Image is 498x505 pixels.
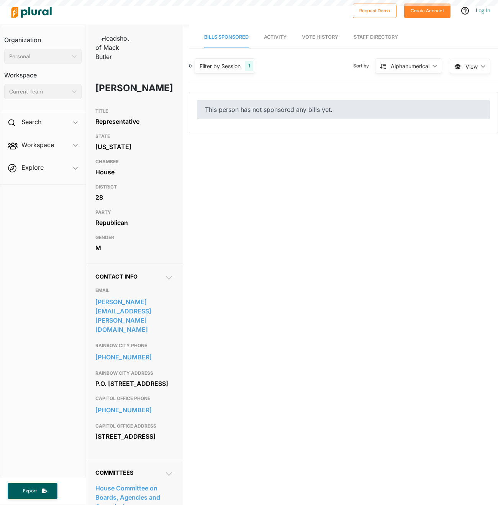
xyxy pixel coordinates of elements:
[404,6,450,14] a: Create Account
[95,378,174,389] div: P.O. [STREET_ADDRESS]
[264,26,287,48] a: Activity
[9,52,69,61] div: Personal
[95,77,142,100] h1: [PERSON_NAME]
[95,242,174,254] div: M
[95,157,174,166] h3: CHAMBER
[404,3,450,18] button: Create Account
[95,192,174,203] div: 28
[9,88,69,96] div: Current Team
[95,341,174,350] h3: RAINBOW CITY PHONE
[95,208,174,217] h3: PARTY
[95,469,133,476] span: Committees
[95,394,174,403] h3: CAPITOL OFFICE PHONE
[465,62,478,71] span: View
[95,273,138,280] span: Contact Info
[95,431,174,442] div: [STREET_ADDRESS]
[476,7,490,14] a: Log In
[302,26,338,48] a: Vote History
[353,6,396,14] a: Request Demo
[95,166,174,178] div: House
[264,34,287,40] span: Activity
[95,217,174,228] div: Republican
[95,116,174,127] div: Representative
[4,64,82,81] h3: Workspace
[95,369,174,378] h3: RAINBOW CITY ADDRESS
[302,34,338,40] span: Vote History
[95,182,174,192] h3: DISTRICT
[95,107,174,116] h3: TITLE
[354,26,398,48] a: Staff Directory
[95,233,174,242] h3: GENDER
[391,62,429,70] div: Alphanumerical
[8,483,57,499] button: Export
[200,62,241,70] div: Filter by Session
[95,141,174,152] div: [US_STATE]
[95,132,174,141] h3: STATE
[95,286,174,295] h3: EMAIL
[95,351,174,363] a: [PHONE_NUMBER]
[95,34,134,61] img: Headshot of Mack Butler
[95,404,174,416] a: [PHONE_NUMBER]
[353,3,396,18] button: Request Demo
[204,34,249,40] span: Bills Sponsored
[204,26,249,48] a: Bills Sponsored
[197,100,490,119] div: This person has not sponsored any bills yet.
[245,61,253,71] div: 1
[95,296,174,335] a: [PERSON_NAME][EMAIL_ADDRESS][PERSON_NAME][DOMAIN_NAME]
[353,62,375,69] span: Sort by
[95,421,174,431] h3: CAPITOL OFFICE ADDRESS
[4,29,82,46] h3: Organization
[189,62,192,69] div: 0
[18,488,42,494] span: Export
[21,118,41,126] h2: Search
